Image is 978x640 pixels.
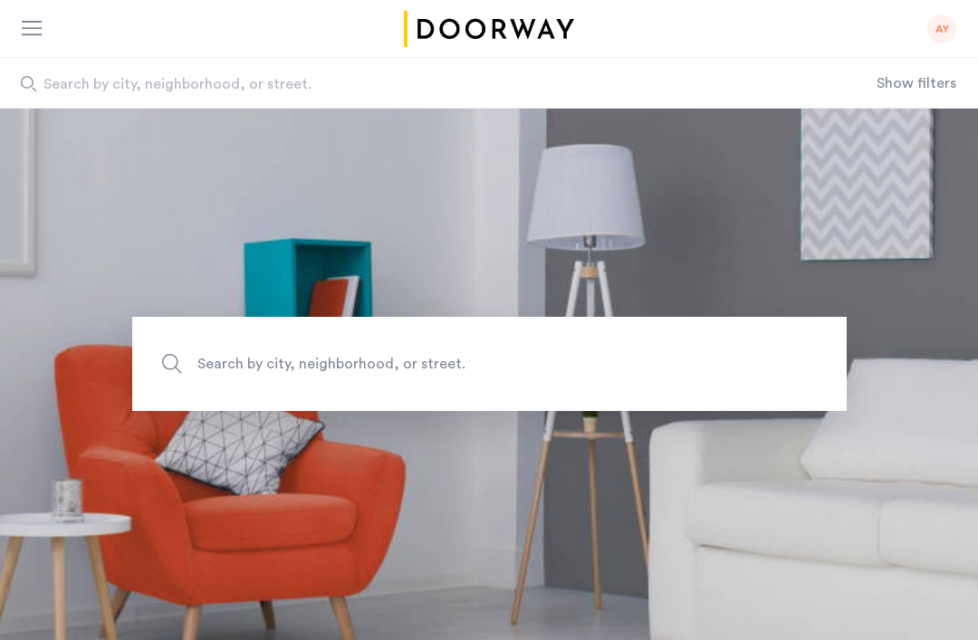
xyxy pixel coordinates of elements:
[927,14,956,43] div: AY
[400,11,578,47] img: logo
[877,72,956,94] button: Show or hide filters
[43,73,744,95] span: Search by city, neighborhood, or street.
[132,317,847,411] input: Apartment Search
[197,351,697,376] span: Search by city, neighborhood, or street.
[400,11,578,47] a: Cazamio logo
